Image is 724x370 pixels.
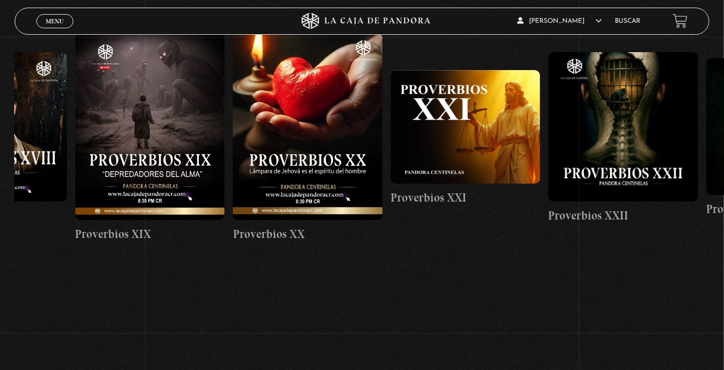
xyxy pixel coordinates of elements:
[233,225,382,243] h4: Proverbios XX
[42,27,67,34] span: Cerrar
[549,207,698,224] h4: Proverbios XXII
[673,14,688,28] a: View your shopping cart
[75,225,225,243] h4: Proverbios XIX
[517,18,602,24] span: [PERSON_NAME]
[615,18,640,24] a: Buscar
[391,189,540,206] h4: Proverbios XXI
[46,18,64,24] span: Menu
